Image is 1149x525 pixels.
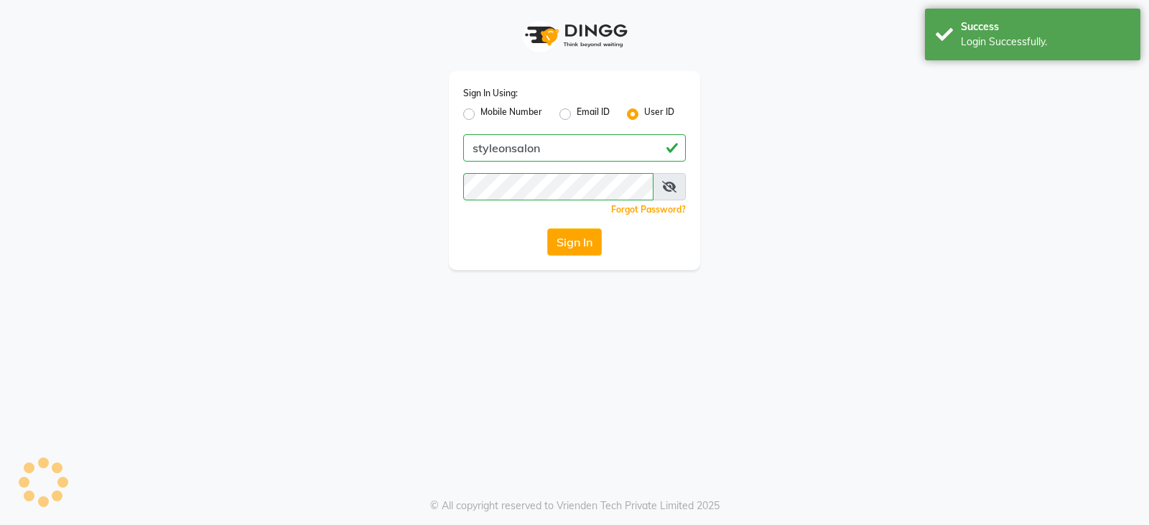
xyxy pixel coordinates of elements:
[480,106,542,123] label: Mobile Number
[577,106,610,123] label: Email ID
[611,204,686,215] a: Forgot Password?
[961,19,1130,34] div: Success
[961,34,1130,50] div: Login Successfully.
[517,14,632,57] img: logo1.svg
[463,134,686,162] input: Username
[644,106,674,123] label: User ID
[463,173,653,200] input: Username
[463,87,518,100] label: Sign In Using:
[547,228,602,256] button: Sign In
